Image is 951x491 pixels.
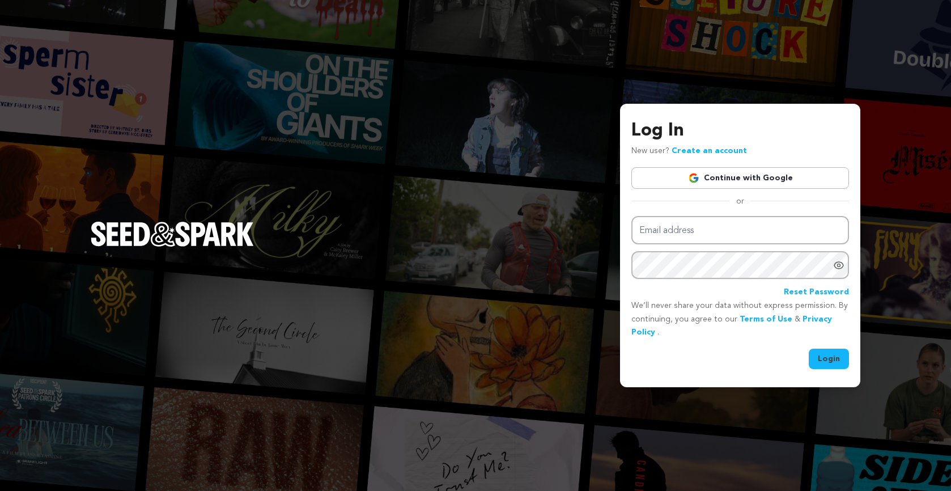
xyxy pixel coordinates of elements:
p: We’ll never share your data without express permission. By continuing, you agree to our & . [631,299,849,340]
a: Seed&Spark Homepage [91,222,254,269]
a: Create an account [672,147,747,155]
button: Login [809,349,849,369]
a: Continue with Google [631,167,849,189]
p: New user? [631,145,747,158]
a: Reset Password [784,286,849,299]
img: Seed&Spark Logo [91,222,254,247]
img: Google logo [688,172,699,184]
h3: Log In [631,117,849,145]
span: or [729,196,751,207]
a: Terms of Use [740,315,792,323]
a: Show password as plain text. Warning: this will display your password on the screen. [833,260,844,271]
input: Email address [631,216,849,245]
